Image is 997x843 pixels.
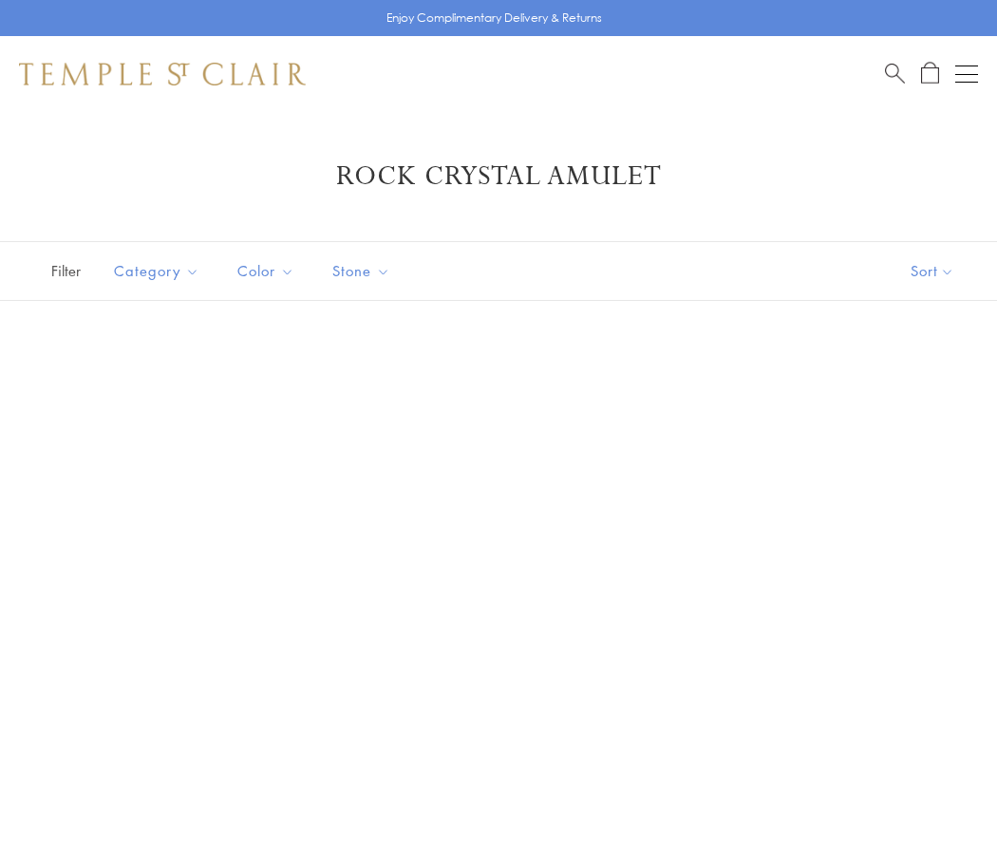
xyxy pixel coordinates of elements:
[223,250,309,292] button: Color
[47,159,950,194] h1: Rock Crystal Amulet
[921,62,939,85] a: Open Shopping Bag
[104,259,214,283] span: Category
[868,242,997,300] button: Show sort by
[323,259,404,283] span: Stone
[955,63,978,85] button: Open navigation
[885,62,905,85] a: Search
[19,63,306,85] img: Temple St. Clair
[386,9,602,28] p: Enjoy Complimentary Delivery & Returns
[318,250,404,292] button: Stone
[100,250,214,292] button: Category
[228,259,309,283] span: Color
